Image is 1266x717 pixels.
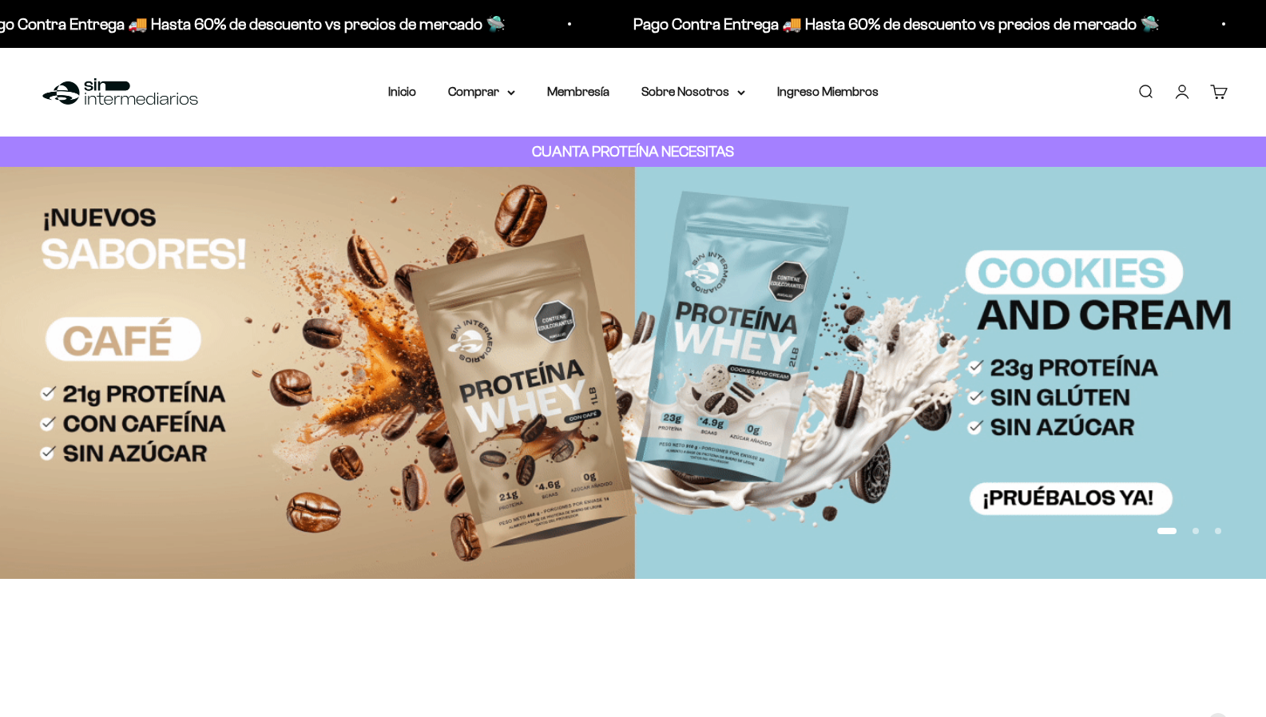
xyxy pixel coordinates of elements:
[448,81,515,102] summary: Comprar
[547,85,609,98] a: Membresía
[777,85,879,98] a: Ingreso Miembros
[532,143,734,160] strong: CUANTA PROTEÍNA NECESITAS
[631,11,1157,37] p: Pago Contra Entrega 🚚 Hasta 60% de descuento vs precios de mercado 🛸
[641,81,745,102] summary: Sobre Nosotros
[388,85,416,98] a: Inicio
